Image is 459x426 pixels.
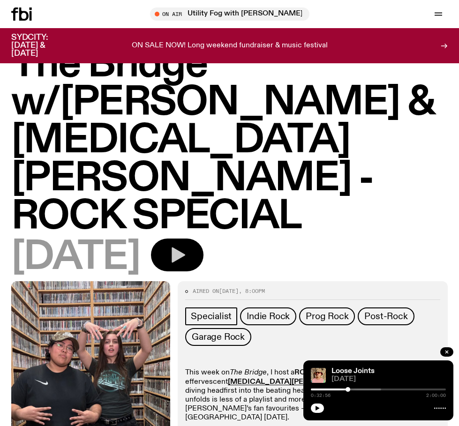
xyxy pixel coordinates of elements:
[11,34,71,58] h3: SYDCITY: [DATE] & [DATE]
[331,367,375,375] a: Loose Joints
[228,378,354,386] a: [MEDICAL_DATA][PERSON_NAME]
[358,307,414,325] a: Post-Rock
[193,287,219,295] span: Aired on
[239,287,265,295] span: , 8:00pm
[192,332,245,342] span: Garage Rock
[185,368,440,422] p: This week on , I host a with the effervescent (of ), diving headfirst into the beating heart of S...
[426,393,446,398] span: 2:00:00
[219,287,239,295] span: [DATE]
[11,239,140,277] span: [DATE]
[311,393,331,398] span: 0:32:56
[185,328,251,346] a: Garage Rock
[331,376,446,383] span: [DATE]
[191,311,232,321] span: Specialist
[150,7,309,21] button: On AirUtility Fog with [PERSON_NAME]
[185,307,237,325] a: Specialist
[299,307,355,325] a: Prog Rock
[240,307,296,325] a: Indie Rock
[364,311,407,321] span: Post-Rock
[247,311,290,321] span: Indie Rock
[306,311,348,321] span: Prog Rock
[230,369,267,376] em: The Bridge
[11,46,448,236] h1: The Bridge w/[PERSON_NAME] & [MEDICAL_DATA][PERSON_NAME] - ROCK SPECIAL
[132,42,328,50] p: ON SALE NOW! Long weekend fundraiser & music festival
[294,369,349,376] strong: ROCK SPECIAL
[311,368,326,383] img: Tyson stands in front of a paperbark tree wearing orange sunglasses, a suede bucket hat and a pin...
